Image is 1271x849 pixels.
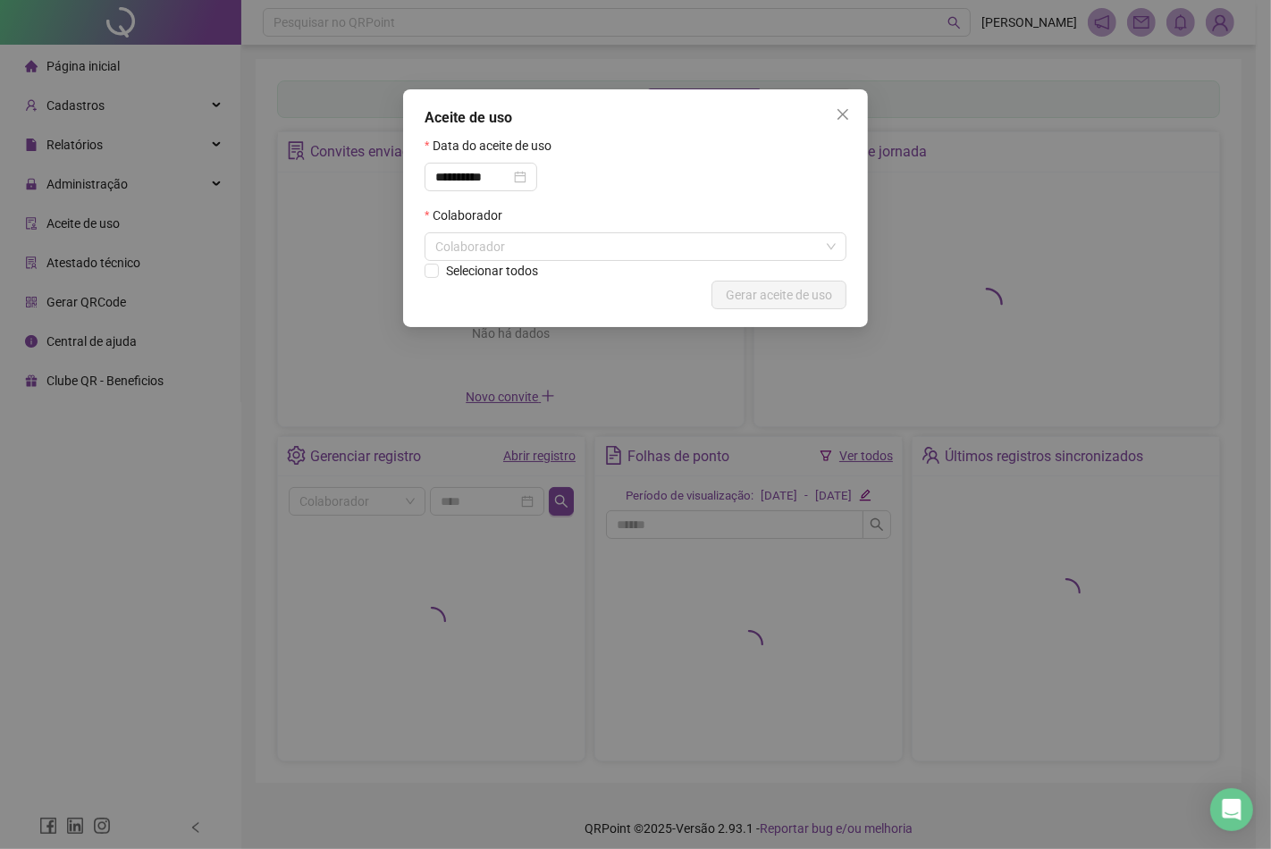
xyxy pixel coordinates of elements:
span: Selecionar todos [446,264,538,278]
button: Gerar aceite de uso [711,281,846,309]
div: Open Intercom Messenger [1210,788,1253,831]
div: Aceite de uso [425,107,846,129]
label: Colaborador [425,206,514,225]
span: close [836,107,850,122]
label: Data do aceite de uso [425,136,563,156]
button: Close [829,100,857,129]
